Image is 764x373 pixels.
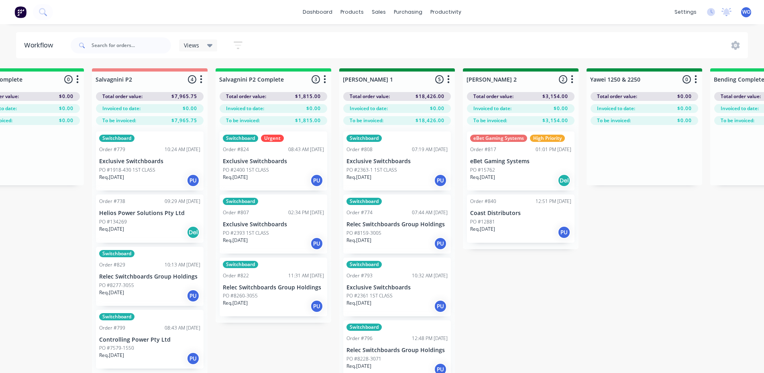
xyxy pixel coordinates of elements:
[412,209,448,216] div: 07:44 AM [DATE]
[187,226,200,239] div: Del
[187,289,200,302] div: PU
[165,261,200,268] div: 10:13 AM [DATE]
[59,105,73,112] span: $0.00
[426,6,465,18] div: productivity
[310,300,323,313] div: PU
[467,195,575,243] div: Order #84012:51 PM [DATE]Coast DistributorsPO #12881Req.[DATE]PU
[346,261,382,268] div: Switchboard
[14,6,26,18] img: Factory
[288,209,324,216] div: 02:34 PM [DATE]
[59,117,73,124] span: $0.00
[346,174,371,181] p: Req. [DATE]
[558,226,570,239] div: PU
[99,198,125,205] div: Order #738
[346,230,381,237] p: PO #8159-3005
[412,335,448,342] div: 12:48 PM [DATE]
[346,198,382,205] div: Switchboard
[350,105,388,112] span: Invoiced to date:
[346,237,371,244] p: Req. [DATE]
[677,117,692,124] span: $0.00
[99,344,134,352] p: PO #7579-1550
[223,272,249,279] div: Order #822
[346,284,448,291] p: Exclusive Switchboards
[346,355,381,363] p: PO #8228-3071
[24,41,57,50] div: Workflow
[346,221,448,228] p: Relec Switchboards Group Holdings
[99,210,200,217] p: Helios Power Solutions Pty Ltd
[416,93,444,100] span: $18,426.00
[350,93,390,100] span: Total order value:
[390,6,426,18] div: purchasing
[346,158,448,165] p: Exclusive Switchboards
[470,198,496,205] div: Order #840
[368,6,390,18] div: sales
[220,258,327,317] div: SwitchboardOrder #82211:31 AM [DATE]Relec Switchboards Group HoldingsPO #8260-3055Req.[DATE]PU
[261,135,284,142] div: Urgent
[184,41,199,49] span: Views
[92,37,171,53] input: Search for orders...
[99,261,125,268] div: Order #829
[470,218,495,225] p: PO #12881
[346,335,373,342] div: Order #796
[187,352,200,365] div: PU
[223,221,324,228] p: Exclusive Switchboards
[187,174,200,187] div: PU
[350,117,383,124] span: To be invoiced:
[310,174,323,187] div: PU
[226,117,260,124] span: To be invoiced:
[346,324,382,331] div: Switchboard
[223,237,248,244] p: Req. [DATE]
[343,258,451,317] div: SwitchboardOrder #79310:32 AM [DATE]Exclusive SwitchboardsPO #2361 1ST CLASSReq.[DATE]PU
[223,299,248,307] p: Req. [DATE]
[183,105,197,112] span: $0.00
[223,146,249,153] div: Order #824
[99,324,125,332] div: Order #799
[288,146,324,153] div: 08:43 AM [DATE]
[306,105,321,112] span: $0.00
[171,93,197,100] span: $7,965.75
[99,313,134,320] div: Switchboard
[470,158,571,165] p: eBet Gaming Systems
[99,158,200,165] p: Exclusive Switchboards
[99,135,134,142] div: Switchboard
[677,105,692,112] span: $0.00
[96,247,204,306] div: SwitchboardOrder #82910:13 AM [DATE]Relec Switchboards Group HoldingsPO #8277-3055Req.[DATE]PU
[102,93,143,100] span: Total order value:
[470,225,495,233] p: Req. [DATE]
[434,237,447,250] div: PU
[721,105,759,112] span: Invoiced to date:
[346,209,373,216] div: Order #774
[223,230,269,237] p: PO #2393 1ST CLASS
[430,105,444,112] span: $0.00
[558,174,570,187] div: Del
[434,300,447,313] div: PU
[223,158,324,165] p: Exclusive Switchboards
[434,174,447,187] div: PU
[470,174,495,181] p: Req. [DATE]
[223,135,258,142] div: Switchboard
[96,195,204,243] div: Order #73809:29 AM [DATE]Helios Power Solutions Pty LtdPO #134269Req.[DATE]Del
[171,117,197,124] span: $7,965.75
[670,6,701,18] div: settings
[721,93,761,100] span: Total order value:
[59,93,73,100] span: $0.00
[99,166,155,174] p: PO #1918-430 1ST CLASS
[226,105,264,112] span: Invoiced to date:
[343,131,451,191] div: SwitchboardOrder #80807:19 AM [DATE]Exclusive SwitchboardsPO #2363-1 1ST CLASSReq.[DATE]PU
[99,352,124,359] p: Req. [DATE]
[223,284,324,291] p: Relec Switchboards Group Holdings
[346,363,371,370] p: Req. [DATE]
[346,166,397,174] p: PO #2363-1 1ST CLASS
[677,93,692,100] span: $0.00
[416,117,444,124] span: $18,426.00
[99,218,127,225] p: PO #134269
[473,93,513,100] span: Total order value:
[165,324,200,332] div: 08:43 AM [DATE]
[412,146,448,153] div: 07:19 AM [DATE]
[346,135,382,142] div: Switchboard
[96,131,204,191] div: SwitchboardOrder #77910:24 AM [DATE]Exclusive SwitchboardsPO #1918-430 1ST CLASSReq.[DATE]PU
[470,210,571,217] p: Coast Distributors
[223,209,249,216] div: Order #807
[530,135,565,142] div: High Priority
[346,146,373,153] div: Order #808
